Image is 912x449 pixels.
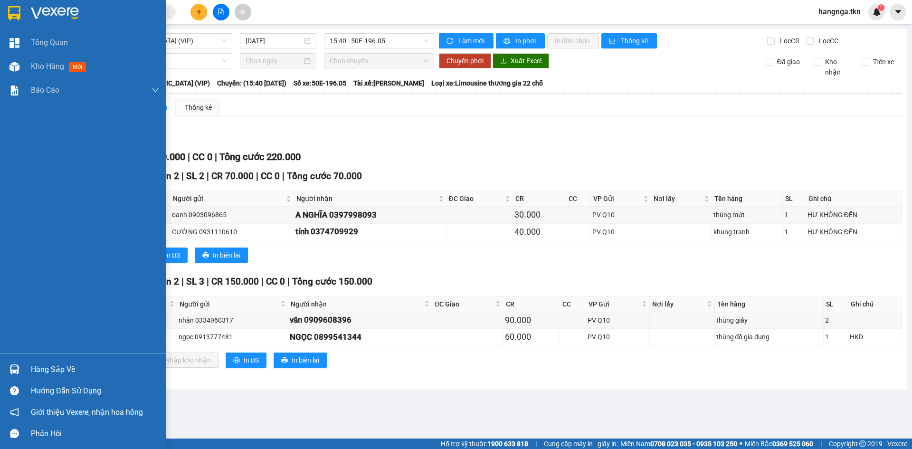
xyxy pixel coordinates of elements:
[825,332,846,342] div: 1
[740,442,742,446] span: ⚪️
[807,210,900,220] div: HƯ KHÔNG ĐỀN
[31,363,159,377] div: Hàng sắp về
[330,34,428,48] span: 15:40 - 50E-196.05
[505,314,558,327] div: 90.000
[586,329,650,345] td: PV Q10
[431,78,543,88] span: Loại xe: Limousine thương gia 22 chỗ
[239,9,246,15] span: aim
[185,102,212,113] div: Thống kê
[566,191,591,207] th: CC
[848,296,902,312] th: Ghi chú
[620,439,737,449] span: Miền Nam
[588,315,648,325] div: PV Q10
[218,9,224,15] span: file-add
[180,299,278,309] span: Người gửi
[713,210,781,220] div: thùng mứt
[487,440,528,448] strong: 1900 633 818
[154,276,179,287] span: Đơn 2
[652,299,704,309] span: Nơi lấy
[179,315,286,325] div: nhân 0334960317
[290,331,430,344] div: NGỌC 0899541344
[31,406,143,418] span: Giới thiệu Vexere, nhận hoa hồng
[287,171,362,182] span: Tổng cước 70.000
[181,276,184,287] span: |
[246,36,302,46] input: 11/10/2025
[165,250,180,260] span: In DS
[69,62,86,72] span: mới
[514,208,564,221] div: 30.000
[589,299,640,309] span: VP Gửi
[601,33,657,48] button: bar-chartThống kê
[188,151,190,162] span: |
[213,250,240,260] span: In biên lai
[292,276,372,287] span: Tổng cước 150.000
[196,9,202,15] span: plus
[296,193,437,204] span: Người nhận
[215,151,217,162] span: |
[591,207,651,223] td: PV Q10
[291,299,422,309] span: Người nhận
[815,36,840,46] span: Lọc CC
[654,193,702,204] span: Nơi lấy
[207,171,209,182] span: |
[850,332,900,342] div: HKD
[287,276,290,287] span: |
[154,171,179,182] span: Đơn 2
[544,439,618,449] span: Cung cấp máy in - giấy in:
[261,171,280,182] span: CC 0
[493,53,549,68] button: downloadXuất Excel
[192,151,212,162] span: CC 0
[458,36,486,46] span: Làm mới
[894,8,902,16] span: caret-down
[207,276,209,287] span: |
[152,86,159,94] span: down
[446,38,455,45] span: sync
[879,4,883,11] span: 1
[873,8,881,16] img: icon-new-feature
[592,227,649,237] div: PV Q10
[716,332,822,342] div: thùng đồ gia dụng
[441,439,528,449] span: Hỗ trợ kỹ thuật:
[890,4,906,20] button: caret-down
[9,86,19,96] img: solution-icon
[295,209,445,221] div: A NGHĨA 0397998093
[439,33,494,48] button: syncLàm mới
[226,353,266,368] button: printerIn DS
[586,312,650,329] td: PV Q10
[825,315,846,325] div: 2
[186,171,204,182] span: SL 2
[233,357,240,364] span: printer
[650,440,737,448] strong: 0708 023 035 - 0935 103 250
[772,440,813,448] strong: 0369 525 060
[244,355,259,365] span: In DS
[496,33,545,48] button: printerIn phơi
[773,57,804,67] span: Đã giao
[202,252,209,259] span: printer
[560,296,587,312] th: CC
[295,225,445,238] div: tính 0374709929
[593,193,641,204] span: VP Gửi
[179,332,286,342] div: ngọc 0913777481
[515,36,537,46] span: In phơi
[10,408,19,417] span: notification
[449,193,503,204] span: ĐC Giao
[31,384,159,398] div: Hướng dẫn sử dụng
[266,276,285,287] span: CC 0
[292,355,319,365] span: In biên lai
[505,330,558,344] div: 60.000
[9,38,19,48] img: dashboard-icon
[503,296,560,312] th: CR
[806,191,902,207] th: Ghi chú
[181,171,184,182] span: |
[256,171,258,182] span: |
[713,227,781,237] div: khung tranh
[783,191,806,207] th: SL
[353,78,424,88] span: Tài xế: [PERSON_NAME]
[535,439,537,449] span: |
[282,171,285,182] span: |
[784,210,804,220] div: 1
[591,224,651,240] td: PV Q10
[10,386,19,395] span: question-circle
[9,364,19,374] img: warehouse-icon
[330,54,428,68] span: Chọn chuyến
